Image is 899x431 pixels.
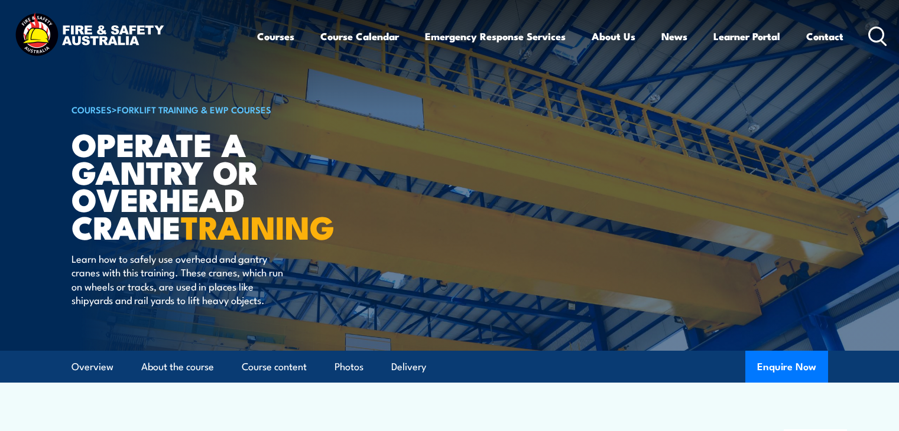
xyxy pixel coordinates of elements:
strong: TRAINING [181,201,335,250]
h1: Operate a Gantry or Overhead Crane [72,130,364,240]
a: Emergency Response Services [425,21,566,52]
button: Enquire Now [745,351,828,383]
a: Forklift Training & EWP Courses [117,103,271,116]
a: Delivery [391,351,426,383]
a: Contact [806,21,843,52]
a: News [661,21,687,52]
h6: > [72,102,364,116]
p: Learn how to safely use overhead and gantry cranes with this training. These cranes, which run on... [72,252,287,307]
a: Course Calendar [320,21,399,52]
a: Courses [257,21,294,52]
a: Course content [242,351,307,383]
a: About the course [141,351,214,383]
a: Overview [72,351,113,383]
a: Photos [335,351,364,383]
a: COURSES [72,103,112,116]
a: Learner Portal [713,21,780,52]
a: About Us [592,21,635,52]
